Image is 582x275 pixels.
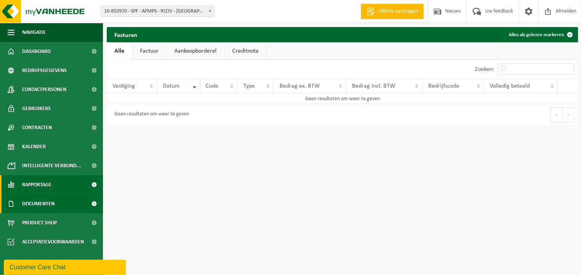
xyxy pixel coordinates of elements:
[22,99,51,118] span: Gebruikers
[428,83,459,89] span: Bedrijfscode
[132,42,166,60] a: Factuur
[22,156,81,175] span: Intelligente verbond...
[101,6,214,17] span: 10-853970 - SPF - AFMPS - RIZIV - BRUXELLES
[22,175,51,194] span: Rapportage
[225,42,266,60] a: Creditnota
[167,42,224,60] a: Aankoopborderel
[107,27,145,42] h2: Facturen
[107,93,578,104] td: Geen resultaten om weer te geven
[475,67,494,73] label: Zoeken:
[563,107,574,122] button: Next
[22,23,46,42] span: Navigatie
[163,83,180,89] span: Datum
[113,83,135,89] span: Vestiging
[550,107,563,122] button: Previous
[22,232,84,251] span: Acceptatievoorwaarden
[280,83,320,89] span: Bedrag ex. BTW
[243,83,255,89] span: Type
[503,27,577,42] button: Alles als gelezen markeren
[4,258,127,275] iframe: chat widget
[111,108,189,122] div: Geen resultaten om weer te geven
[22,61,67,80] span: Bedrijfsgegevens
[107,42,132,60] a: Alle
[22,118,52,137] span: Contracten
[22,213,57,232] span: Product Shop
[376,8,420,15] span: Offerte aanvragen
[22,42,51,61] span: Dashboard
[490,83,530,89] span: Volledig betaald
[206,83,219,89] span: Code
[22,137,46,156] span: Kalender
[22,80,66,99] span: Contactpersonen
[352,83,395,89] span: Bedrag incl. BTW
[22,194,55,213] span: Documenten
[361,4,424,19] a: Offerte aanvragen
